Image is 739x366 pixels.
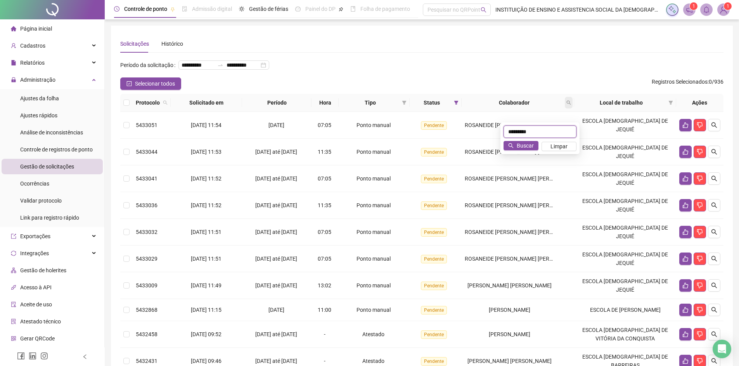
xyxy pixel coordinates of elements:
span: pushpin [170,7,175,12]
span: search [566,100,571,105]
img: sparkle-icon.fc2bf0ac1784a2077858766a79e2daf3.svg [668,5,677,14]
span: Ponto manual [357,175,391,182]
span: Pendente [421,201,447,210]
span: 5432431 [136,358,157,364]
span: apartment [11,268,16,273]
span: Painel do DP [305,6,336,12]
span: search [711,122,717,128]
span: Gestão de holerites [20,267,66,273]
button: Limpar [542,142,576,151]
span: filter [667,97,675,108]
span: Pendente [421,330,447,339]
span: 5433036 [136,202,157,208]
span: search [565,97,573,108]
span: Atestado técnico [20,318,61,325]
span: search [711,229,717,235]
sup: Atualize o seu contato no menu Meus Dados [724,2,732,10]
span: Protocolo [136,98,160,107]
span: Ponto manual [357,122,391,128]
span: dislike [697,202,703,208]
span: search [711,175,717,182]
span: like [682,202,689,208]
span: notification [686,6,693,13]
span: search [481,7,486,13]
span: Ajustes da folha [20,95,59,101]
span: Atestado [362,358,384,364]
span: facebook [17,352,25,360]
td: ESCOLA [DEMOGRAPHIC_DATA] DE JEQUIÉ [574,246,676,272]
span: search [161,97,169,108]
span: Pendente [421,306,447,314]
span: Ajustes rápidos [20,112,57,119]
span: search [508,143,514,148]
span: filter [400,97,408,108]
span: 1 [692,3,695,9]
span: dislike [697,358,703,364]
span: dislike [697,122,703,128]
span: lock [11,77,16,82]
span: [DATE] 11:52 [191,202,222,208]
span: search [711,149,717,155]
span: ROSANEIDE [PERSON_NAME] [PERSON_NAME] [465,122,579,128]
td: ESCOLA [DEMOGRAPHIC_DATA] DE JEQUIÉ [574,272,676,299]
span: [DATE] [268,122,284,128]
span: [DATE] 11:51 [191,256,222,262]
span: user-add [11,43,16,48]
span: Pendente [421,148,447,156]
span: Status [413,98,451,107]
th: Hora [312,94,339,112]
div: Ações [679,98,720,107]
span: Relatórios [20,60,45,66]
span: Ponto manual [357,229,391,235]
div: Open Intercom Messenger [713,340,731,358]
span: filter [452,97,460,108]
span: Análise de inconsistências [20,129,83,136]
td: ESCOLA DE [PERSON_NAME] [574,299,676,321]
span: api [11,285,16,290]
td: ESCOLA [DEMOGRAPHIC_DATA] DE JEQUIÉ [574,192,676,219]
th: Período [242,94,312,112]
span: Gestão de solicitações [20,163,74,170]
span: Gestão de férias [249,6,288,12]
div: Histórico [161,40,183,48]
span: ROSANEIDE [PERSON_NAME] [PERSON_NAME] [465,256,579,262]
span: like [682,175,689,182]
span: Local de trabalho [577,98,665,107]
span: Link para registro rápido [20,215,79,221]
span: [DATE] 11:54 [191,122,222,128]
span: : 0 / 936 [652,77,723,90]
span: dislike [697,307,703,313]
span: Controle de ponto [124,6,167,12]
span: left [82,354,88,359]
span: Buscar [517,141,534,150]
span: Registros Selecionados [652,79,708,85]
span: sync [11,251,16,256]
span: like [682,229,689,235]
span: Controle de registros de ponto [20,146,93,153]
span: Administração [20,77,55,83]
span: [DATE] 11:52 [191,175,222,182]
span: [DATE] 11:49 [191,282,222,289]
span: 07:05 [318,175,331,182]
span: [DATE] até [DATE] [255,149,297,155]
td: ESCOLA [DEMOGRAPHIC_DATA] DE JEQUIÉ [574,139,676,165]
span: ROSANEIDE [PERSON_NAME] [PERSON_NAME] [465,149,579,155]
div: Solicitações [120,40,149,48]
button: Buscar [504,141,538,150]
span: to [217,62,223,68]
span: Validar protocolo [20,198,62,204]
span: Pendente [421,282,447,290]
span: 5432458 [136,331,157,337]
span: Limpar [550,142,568,151]
span: solution [11,319,16,324]
span: book [350,6,356,12]
span: like [682,307,689,313]
span: Aceite de uso [20,301,52,308]
span: 5433029 [136,256,157,262]
span: [PERSON_NAME] [PERSON_NAME] [467,282,552,289]
span: [DATE] até [DATE] [255,202,297,208]
span: Ponto manual [357,307,391,313]
span: [PERSON_NAME] [489,331,530,337]
span: search [711,202,717,208]
span: clock-circle [114,6,119,12]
